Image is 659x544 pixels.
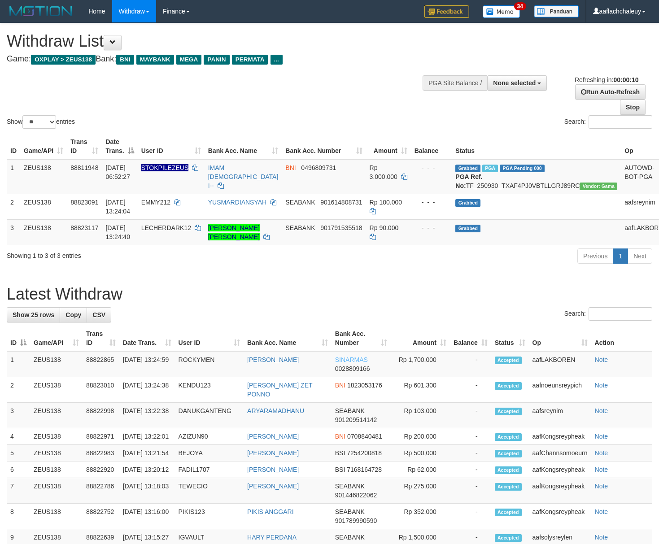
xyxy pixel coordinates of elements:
[493,79,536,87] span: None selected
[335,407,365,414] span: SEABANK
[83,461,119,478] td: 88822920
[116,55,134,65] span: BNI
[529,478,591,504] td: aafKongsreypheak
[119,504,175,529] td: [DATE] 13:16:00
[247,483,299,490] a: [PERSON_NAME]
[335,483,365,490] span: SEABANK
[495,433,522,441] span: Accepted
[247,356,299,363] a: [PERSON_NAME]
[20,219,67,245] td: ZEUS138
[455,165,480,172] span: Grabbed
[391,478,450,504] td: Rp 275,000
[335,365,370,372] span: Copy 0028809166 to clipboard
[7,115,75,129] label: Show entries
[450,403,491,428] td: -
[31,55,96,65] span: OXPLAY > ZEUS138
[391,461,450,478] td: Rp 62,000
[452,159,621,194] td: TF_250930_TXAF4PJ0VBTLLGRJ89RC
[423,75,487,91] div: PGA Site Balance /
[105,224,130,240] span: [DATE] 13:24:40
[247,534,297,541] a: HARY PERDANA
[391,326,450,351] th: Amount: activate to sort column ascending
[7,461,30,478] td: 6
[595,433,608,440] a: Note
[208,224,260,240] a: [PERSON_NAME] [PERSON_NAME]
[285,164,296,171] span: BNI
[119,461,175,478] td: [DATE] 13:20:12
[391,445,450,461] td: Rp 500,000
[22,115,56,129] select: Showentries
[7,428,30,445] td: 4
[7,377,30,403] td: 2
[347,433,382,440] span: Copy 0708840481 to clipboard
[595,382,608,389] a: Note
[534,5,579,17] img: panduan.png
[67,134,102,159] th: Trans ID: activate to sort column ascending
[175,403,244,428] td: DANUKGANTENG
[450,478,491,504] td: -
[141,164,189,171] span: Nama rekening ada tanda titik/strip, harap diedit
[30,351,83,377] td: ZEUS138
[7,4,75,18] img: MOTION_logo.png
[7,134,20,159] th: ID
[450,504,491,529] td: -
[391,403,450,428] td: Rp 103,000
[591,326,652,351] th: Action
[247,449,299,457] a: [PERSON_NAME]
[335,466,345,473] span: BSI
[391,504,450,529] td: Rp 352,000
[30,403,83,428] td: ZEUS138
[455,225,480,232] span: Grabbed
[83,478,119,504] td: 88822786
[370,199,402,206] span: Rp 100.000
[247,382,312,398] a: [PERSON_NAME] ZET PONNO
[482,165,498,172] span: Marked by aafsreyleap
[7,307,60,322] a: Show 25 rows
[175,428,244,445] td: AZIZUN90
[450,461,491,478] td: -
[529,377,591,403] td: aafnoeunsreypich
[595,508,608,515] a: Note
[529,461,591,478] td: aafKongsreypheak
[332,326,391,351] th: Bank Acc. Number: activate to sort column ascending
[424,5,469,18] img: Feedback.jpg
[7,55,430,64] h4: Game: Bank:
[7,248,268,260] div: Showing 1 to 3 of 3 entries
[455,173,482,189] b: PGA Ref. No:
[514,2,526,10] span: 34
[30,428,83,445] td: ZEUS138
[335,433,345,440] span: BNI
[105,199,130,215] span: [DATE] 13:24:04
[495,450,522,457] span: Accepted
[575,76,638,83] span: Refreshing in:
[205,134,282,159] th: Bank Acc. Name: activate to sort column ascending
[628,248,652,264] a: Next
[415,163,449,172] div: - - -
[529,403,591,428] td: aafsreynim
[7,504,30,529] td: 8
[65,311,81,318] span: Copy
[7,159,20,194] td: 1
[83,445,119,461] td: 88822983
[247,407,304,414] a: ARYARAMADHANU
[119,377,175,403] td: [DATE] 13:24:38
[282,134,366,159] th: Bank Acc. Number: activate to sort column ascending
[301,164,336,171] span: Copy 0496809731 to clipboard
[495,357,522,364] span: Accepted
[175,351,244,377] td: ROCKYMEN
[391,428,450,445] td: Rp 200,000
[175,504,244,529] td: PIKIS123
[335,534,365,541] span: SEABANK
[7,351,30,377] td: 1
[136,55,174,65] span: MAYBANK
[335,382,345,389] span: BNI
[564,115,652,129] label: Search:
[487,75,547,91] button: None selected
[176,55,202,65] span: MEGA
[204,55,229,65] span: PANIN
[455,199,480,207] span: Grabbed
[335,508,365,515] span: SEABANK
[529,504,591,529] td: aafKongsreypheak
[335,416,377,423] span: Copy 901209514142 to clipboard
[7,285,652,303] h1: Latest Withdraw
